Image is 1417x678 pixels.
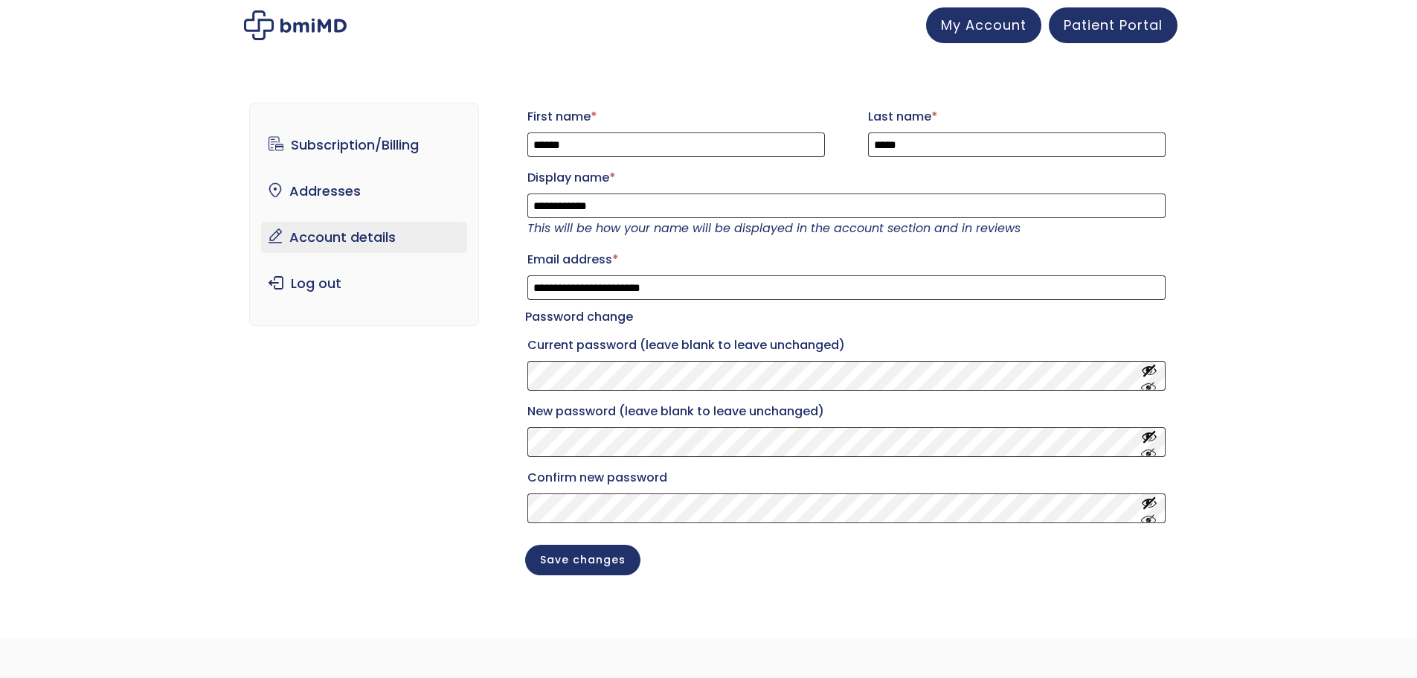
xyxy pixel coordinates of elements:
[525,545,640,575] button: Save changes
[527,466,1166,490] label: Confirm new password
[1049,7,1177,43] a: Patient Portal
[527,400,1166,423] label: New password (leave blank to leave unchanged)
[1141,362,1157,390] button: Show password
[527,105,825,129] label: First name
[244,10,347,40] img: My account
[527,333,1166,357] label: Current password (leave blank to leave unchanged)
[941,16,1026,34] span: My Account
[527,220,1021,237] em: This will be how your name will be displayed in the account section and in reviews
[525,307,633,327] legend: Password change
[261,176,467,207] a: Addresses
[527,166,1166,190] label: Display name
[1141,429,1157,456] button: Show password
[926,7,1041,43] a: My Account
[527,248,1166,272] label: Email address
[1064,16,1163,34] span: Patient Portal
[261,129,467,161] a: Subscription/Billing
[1141,495,1157,522] button: Show password
[249,103,479,326] nav: Account pages
[261,222,467,253] a: Account details
[261,268,467,299] a: Log out
[868,105,1166,129] label: Last name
